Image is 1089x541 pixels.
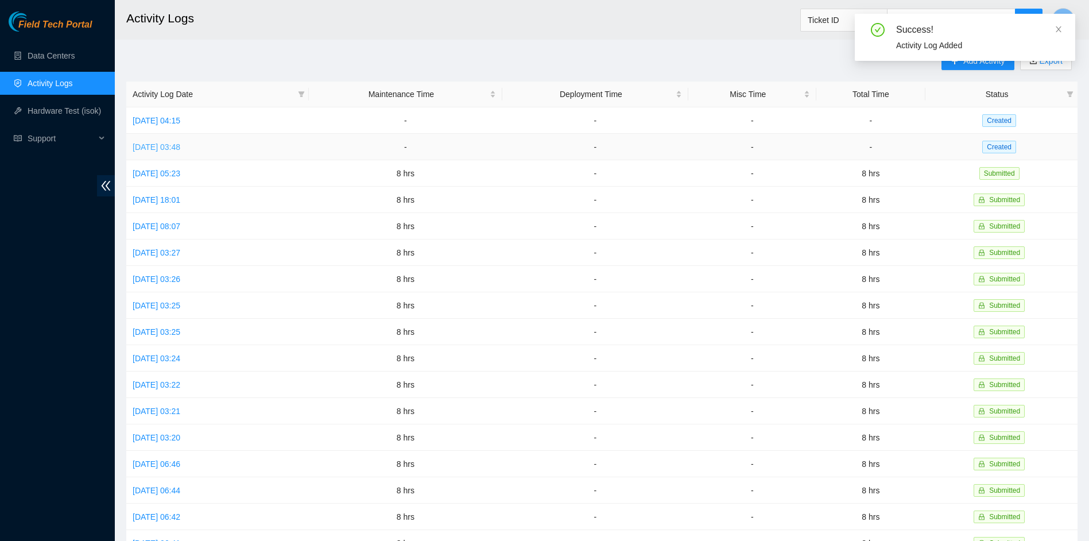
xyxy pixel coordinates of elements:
[816,398,926,424] td: 8 hrs
[688,398,816,424] td: -
[309,134,502,160] td: -
[982,141,1016,153] span: Created
[309,319,502,345] td: 8 hrs
[896,39,1061,52] div: Activity Log Added
[978,276,985,283] span: lock
[871,23,885,37] span: check-circle
[978,434,985,441] span: lock
[688,187,816,213] td: -
[502,504,688,530] td: -
[688,345,816,372] td: -
[1052,8,1075,31] button: F
[133,380,180,389] a: [DATE] 03:22
[816,187,926,213] td: 8 hrs
[816,319,926,345] td: 8 hrs
[309,160,502,187] td: 8 hrs
[688,372,816,398] td: -
[502,451,688,477] td: -
[309,504,502,530] td: 8 hrs
[502,424,688,451] td: -
[133,354,180,363] a: [DATE] 03:24
[309,424,502,451] td: 8 hrs
[816,266,926,292] td: 8 hrs
[9,11,58,32] img: Akamai Technologies
[133,407,180,416] a: [DATE] 03:21
[133,116,180,125] a: [DATE] 04:15
[989,328,1020,336] span: Submitted
[989,222,1020,230] span: Submitted
[133,327,180,337] a: [DATE] 03:25
[502,345,688,372] td: -
[309,398,502,424] td: 8 hrs
[688,451,816,477] td: -
[688,239,816,266] td: -
[97,175,115,196] span: double-left
[989,354,1020,362] span: Submitted
[133,169,180,178] a: [DATE] 05:23
[816,160,926,187] td: 8 hrs
[1060,13,1066,27] span: F
[502,160,688,187] td: -
[982,114,1016,127] span: Created
[502,477,688,504] td: -
[688,424,816,451] td: -
[502,372,688,398] td: -
[1015,9,1043,32] button: search
[18,20,92,30] span: Field Tech Portal
[28,106,101,115] a: Hardware Test (isok)
[978,249,985,256] span: lock
[978,355,985,362] span: lock
[979,167,1020,180] span: Submitted
[989,407,1020,415] span: Submitted
[978,329,985,335] span: lock
[816,82,926,107] th: Total Time
[133,275,180,284] a: [DATE] 03:26
[502,292,688,319] td: -
[816,107,926,134] td: -
[989,196,1020,204] span: Submitted
[688,504,816,530] td: -
[133,433,180,442] a: [DATE] 03:20
[816,504,926,530] td: 8 hrs
[688,477,816,504] td: -
[502,134,688,160] td: -
[989,486,1020,494] span: Submitted
[989,460,1020,468] span: Submitted
[978,487,985,494] span: lock
[688,319,816,345] td: -
[816,345,926,372] td: 8 hrs
[502,239,688,266] td: -
[1067,91,1074,98] span: filter
[816,292,926,319] td: 8 hrs
[309,477,502,504] td: 8 hrs
[502,266,688,292] td: -
[1055,25,1063,33] span: close
[502,187,688,213] td: -
[816,213,926,239] td: 8 hrs
[978,513,985,520] span: lock
[133,88,293,101] span: Activity Log Date
[808,11,880,29] span: Ticket ID
[989,434,1020,442] span: Submitted
[989,513,1020,521] span: Submitted
[309,187,502,213] td: 8 hrs
[502,398,688,424] td: -
[309,292,502,319] td: 8 hrs
[978,408,985,415] span: lock
[133,459,180,469] a: [DATE] 06:46
[816,477,926,504] td: 8 hrs
[978,223,985,230] span: lock
[978,381,985,388] span: lock
[688,292,816,319] td: -
[298,91,305,98] span: filter
[28,51,75,60] a: Data Centers
[309,345,502,372] td: 8 hrs
[688,266,816,292] td: -
[816,134,926,160] td: -
[989,302,1020,310] span: Submitted
[28,79,73,88] a: Activity Logs
[133,222,180,231] a: [DATE] 08:07
[978,302,985,309] span: lock
[978,196,985,203] span: lock
[309,372,502,398] td: 8 hrs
